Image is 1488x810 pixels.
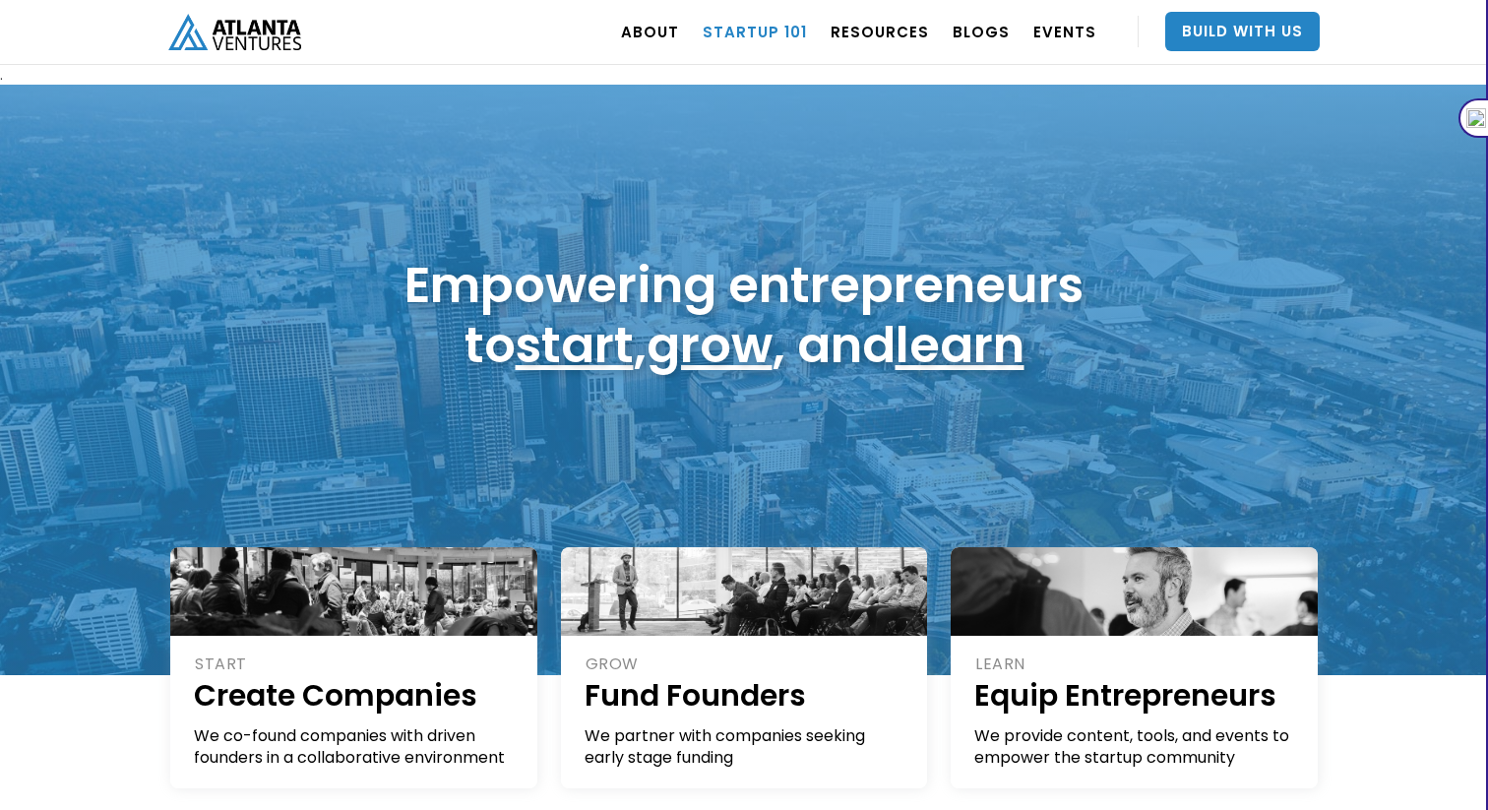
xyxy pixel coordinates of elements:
a: grow [647,310,773,380]
a: GROWFund FoundersWe partner with companies seeking early stage funding [561,547,928,788]
div: START [195,654,516,675]
a: Build With Us [1165,12,1320,51]
a: STARTCreate CompaniesWe co-found companies with driven founders in a collaborative environment [170,547,537,788]
a: learn [896,310,1024,380]
h1: Empowering entrepreneurs to , , and [404,255,1084,375]
a: EVENTS [1033,4,1096,59]
h1: Equip Entrepreneurs [974,675,1296,716]
h1: Create Companies [194,675,516,716]
div: GROW [586,654,906,675]
a: Startup 101 [703,4,807,59]
div: We provide content, tools, and events to empower the startup community [974,725,1296,769]
h1: Fund Founders [585,675,906,716]
a: start [516,310,634,380]
div: We partner with companies seeking early stage funding [585,725,906,769]
a: LEARNEquip EntrepreneursWe provide content, tools, and events to empower the startup community [951,547,1318,788]
div: We co-found companies with driven founders in a collaborative environment [194,725,516,769]
a: RESOURCES [831,4,929,59]
a: BLOGS [953,4,1010,59]
div: LEARN [975,654,1296,675]
a: ABOUT [621,4,679,59]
